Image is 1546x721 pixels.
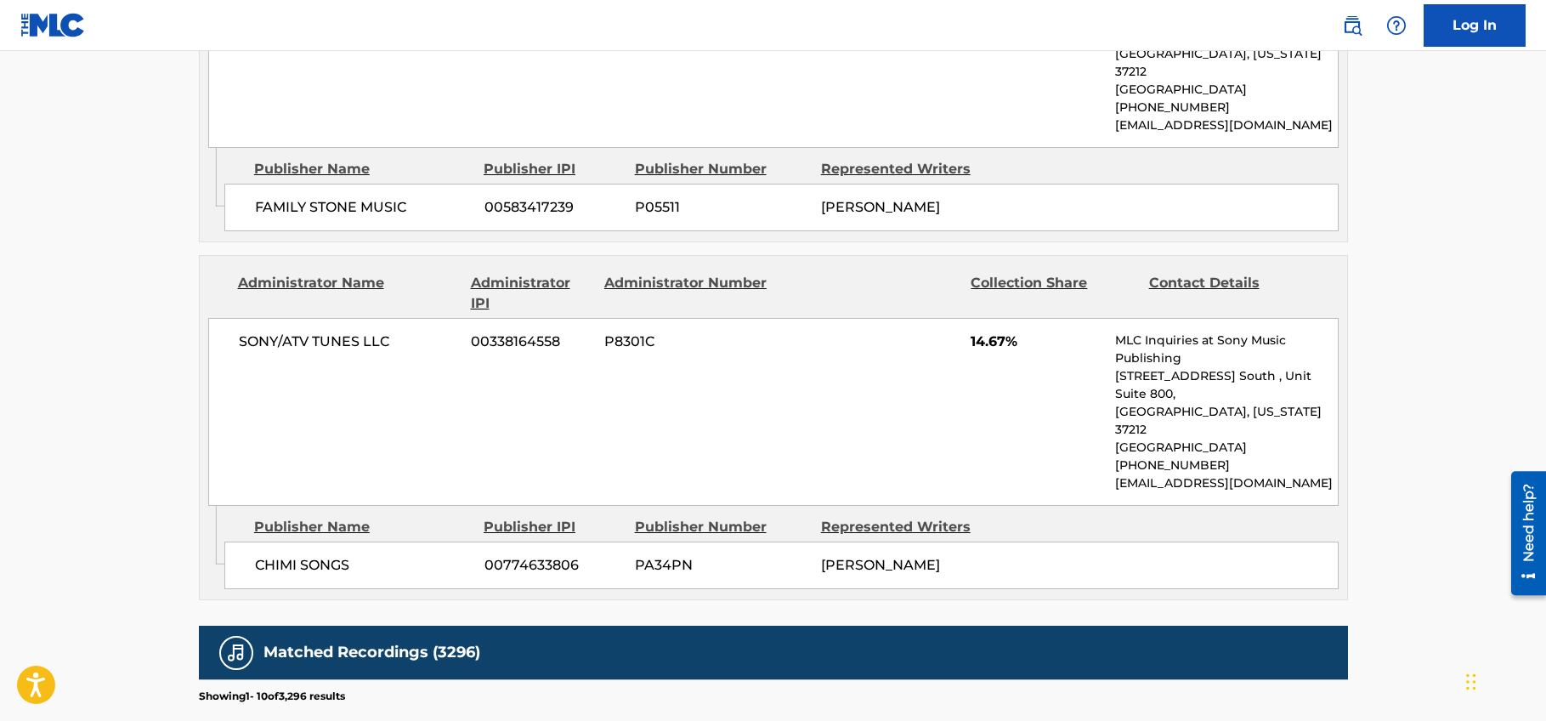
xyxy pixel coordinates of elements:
[635,517,808,537] div: Publisher Number
[1115,99,1337,116] p: [PHONE_NUMBER]
[1115,474,1337,492] p: [EMAIL_ADDRESS][DOMAIN_NAME]
[1466,656,1476,707] div: Drag
[254,159,471,179] div: Publisher Name
[1386,15,1407,36] img: help
[1149,273,1314,314] div: Contact Details
[471,273,592,314] div: Administrator IPI
[1379,9,1413,43] div: Help
[238,273,458,314] div: Administrator Name
[254,517,471,537] div: Publisher Name
[484,555,622,576] span: 00774633806
[635,555,808,576] span: PA34PN
[971,273,1135,314] div: Collection Share
[1115,81,1337,99] p: [GEOGRAPHIC_DATA]
[1115,403,1337,439] p: [GEOGRAPHIC_DATA], [US_STATE] 37212
[1342,15,1362,36] img: search
[1115,332,1337,367] p: MLC Inquiries at Sony Music Publishing
[821,159,994,179] div: Represented Writers
[1115,116,1337,134] p: [EMAIL_ADDRESS][DOMAIN_NAME]
[821,517,994,537] div: Represented Writers
[1115,367,1337,403] p: [STREET_ADDRESS] South , Unit Suite 800,
[604,332,769,352] span: P8301C
[226,643,246,663] img: Matched Recordings
[821,557,940,573] span: [PERSON_NAME]
[1424,4,1526,47] a: Log In
[604,273,769,314] div: Administrator Number
[484,197,622,218] span: 00583417239
[263,643,480,662] h5: Matched Recordings (3296)
[1115,45,1337,81] p: [GEOGRAPHIC_DATA], [US_STATE] 37212
[971,332,1102,352] span: 14.67%
[20,13,86,37] img: MLC Logo
[1115,457,1337,474] p: [PHONE_NUMBER]
[484,517,622,537] div: Publisher IPI
[255,555,472,576] span: CHIMI SONGS
[1335,9,1369,43] a: Public Search
[199,689,345,704] p: Showing 1 - 10 of 3,296 results
[1498,463,1546,605] iframe: Resource Center
[635,197,808,218] span: P05511
[1115,439,1337,457] p: [GEOGRAPHIC_DATA]
[1461,639,1546,721] iframe: Chat Widget
[635,159,808,179] div: Publisher Number
[255,197,472,218] span: FAMILY STONE MUSIC
[239,332,459,352] span: SONY/ATV TUNES LLC
[484,159,622,179] div: Publisher IPI
[471,332,592,352] span: 00338164558
[821,199,940,215] span: [PERSON_NAME]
